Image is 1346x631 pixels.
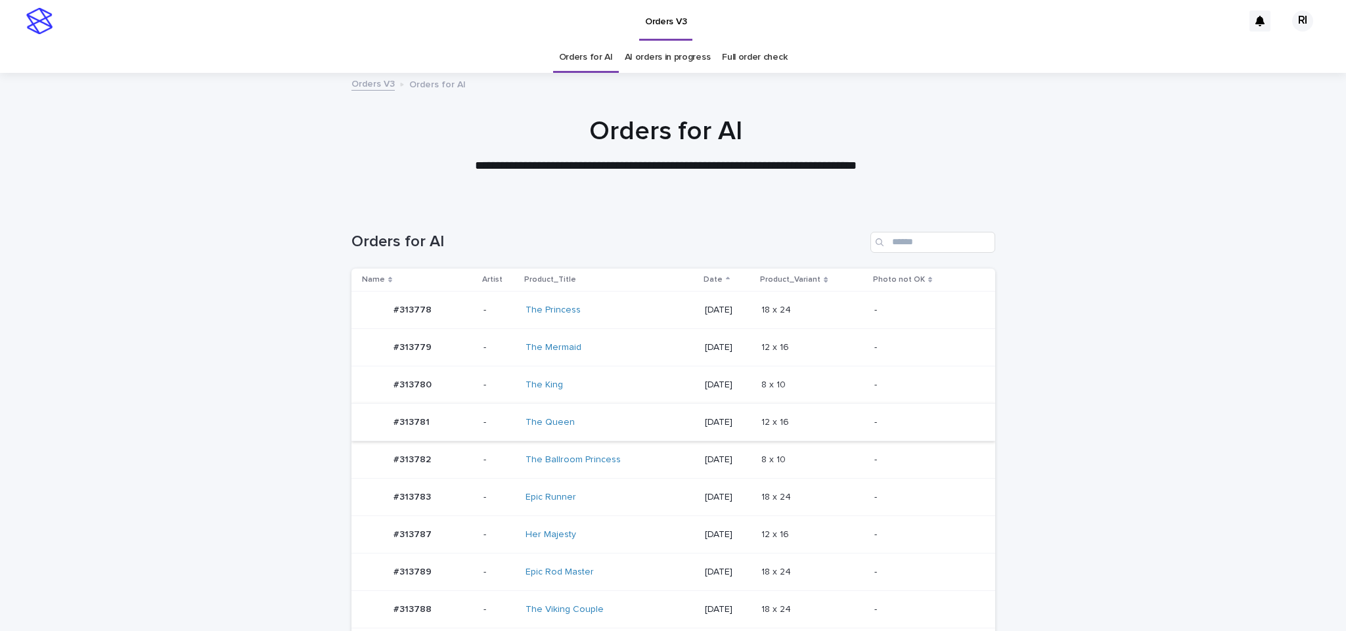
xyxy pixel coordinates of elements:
[393,564,434,578] p: #313789
[704,272,723,287] p: Date
[1292,11,1313,32] div: RI
[393,414,432,428] p: #313781
[351,329,995,366] tr: #313779#313779 -The Mermaid [DATE]12 x 1612 x 16 -
[874,492,974,503] p: -
[761,302,794,316] p: 18 x 24
[393,489,434,503] p: #313783
[705,417,751,428] p: [DATE]
[761,339,792,353] p: 12 x 16
[526,305,581,316] a: The Princess
[761,414,792,428] p: 12 x 16
[351,292,995,329] tr: #313778#313778 -The Princess [DATE]18 x 2418 x 24 -
[874,342,974,353] p: -
[409,76,466,91] p: Orders for AI
[351,591,995,628] tr: #313788#313788 -The Viking Couple [DATE]18 x 2418 x 24 -
[761,489,794,503] p: 18 x 24
[483,604,515,615] p: -
[393,452,434,466] p: #313782
[705,604,751,615] p: [DATE]
[526,417,575,428] a: The Queen
[351,516,995,554] tr: #313787#313787 -Her Majesty [DATE]12 x 1612 x 16 -
[526,567,594,578] a: Epic Rod Master
[761,601,794,615] p: 18 x 24
[351,232,865,251] h1: Orders for AI
[874,454,974,466] p: -
[705,567,751,578] p: [DATE]
[526,342,581,353] a: The Mermaid
[351,404,995,441] tr: #313781#313781 -The Queen [DATE]12 x 1612 x 16 -
[483,492,515,503] p: -
[351,554,995,591] tr: #313789#313789 -Epic Rod Master [DATE]18 x 2418 x 24 -
[393,377,434,391] p: #313780
[483,380,515,391] p: -
[393,601,434,615] p: #313788
[362,272,385,287] p: Name
[625,42,711,73] a: AI orders in progress
[705,454,751,466] p: [DATE]
[526,492,576,503] a: Epic Runner
[526,604,604,615] a: The Viking Couple
[483,342,515,353] p: -
[351,366,995,404] tr: #313780#313780 -The King [DATE]8 x 108 x 10 -
[705,529,751,540] p: [DATE]
[761,377,788,391] p: 8 x 10
[559,42,613,73] a: Orders for AI
[874,417,974,428] p: -
[524,272,576,287] p: Product_Title
[482,272,503,287] p: Artist
[874,380,974,391] p: -
[483,417,515,428] p: -
[351,479,995,516] tr: #313783#313783 -Epic Runner [DATE]18 x 2418 x 24 -
[344,116,987,147] h1: Orders for AI
[483,529,515,540] p: -
[705,380,751,391] p: [DATE]
[874,305,974,316] p: -
[874,604,974,615] p: -
[483,305,515,316] p: -
[874,567,974,578] p: -
[761,527,792,540] p: 12 x 16
[393,339,434,353] p: #313779
[483,567,515,578] p: -
[873,272,925,287] p: Photo not OK
[761,564,794,578] p: 18 x 24
[874,529,974,540] p: -
[351,441,995,479] tr: #313782#313782 -The Ballroom Princess [DATE]8 x 108 x 10 -
[393,527,434,540] p: #313787
[761,452,788,466] p: 8 x 10
[351,76,395,91] a: Orders V3
[705,305,751,316] p: [DATE]
[722,42,787,73] a: Full order check
[760,272,820,287] p: Product_Variant
[526,529,576,540] a: Her Majesty
[26,8,53,34] img: stacker-logo-s-only.png
[870,232,995,253] input: Search
[705,342,751,353] p: [DATE]
[526,380,563,391] a: The King
[705,492,751,503] p: [DATE]
[393,302,434,316] p: #313778
[526,454,621,466] a: The Ballroom Princess
[483,454,515,466] p: -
